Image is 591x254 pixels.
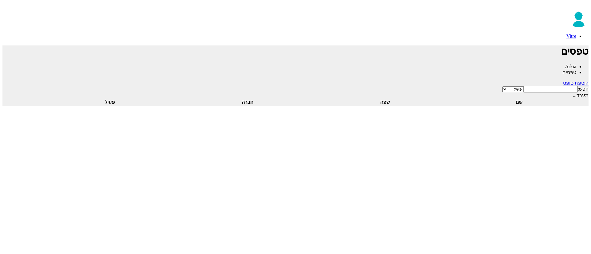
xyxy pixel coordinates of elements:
[2,92,589,98] div: מעבד...
[450,99,588,105] th: שם
[2,69,576,75] li: טפסים
[523,86,589,92] label: חפש:
[2,45,589,57] h1: טפסים
[565,64,576,69] span: 328
[45,99,175,105] th: פעיל
[569,8,589,27] img: UserPic.png
[175,99,320,105] th: חברה
[566,33,576,39] a: Vitre
[523,86,578,92] input: חפש:
[563,80,589,86] a: הוספת טופס
[320,99,449,105] th: שפה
